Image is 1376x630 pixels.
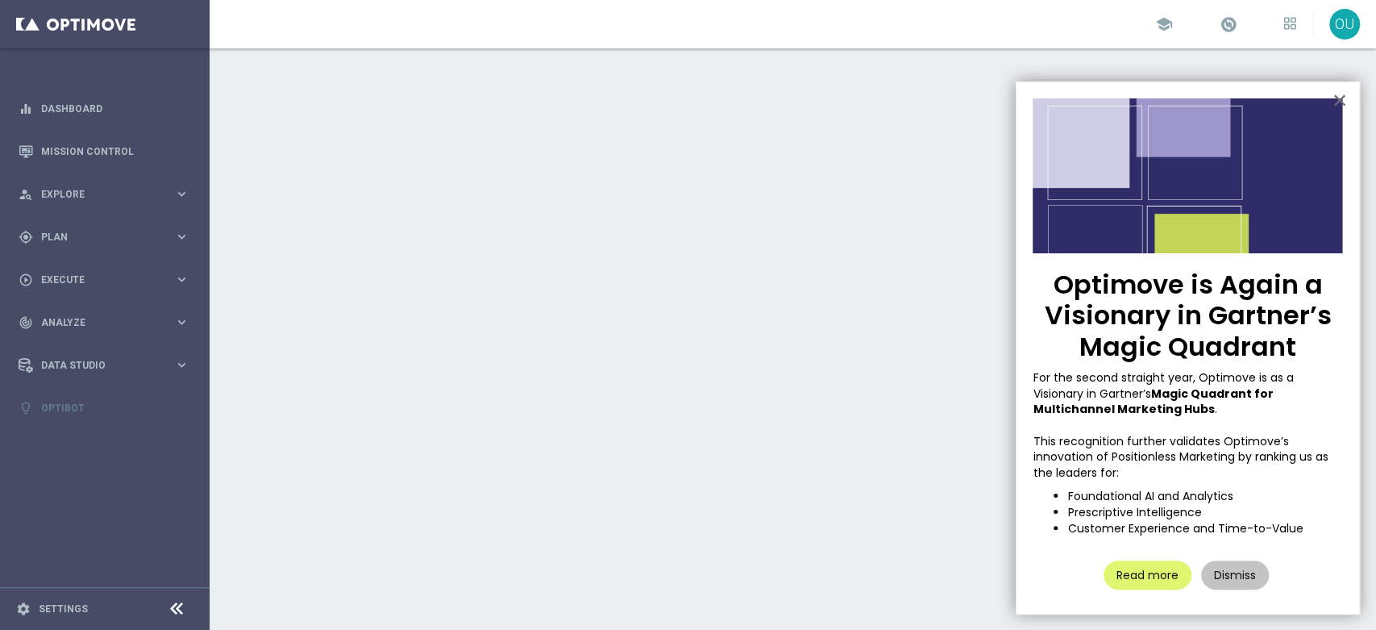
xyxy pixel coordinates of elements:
a: Dashboard [41,87,189,130]
i: keyboard_arrow_right [174,357,189,373]
span: Plan [41,232,174,242]
a: Settings [39,604,88,614]
li: Customer Experience and Time-to-Value [1067,521,1343,537]
span: Explore [41,190,174,199]
i: gps_fixed [19,230,33,244]
div: Optibot [19,386,189,429]
div: Plan [19,230,174,244]
i: lightbulb [19,401,33,415]
li: Foundational AI and Analytics [1067,489,1343,505]
strong: Magic Quadrant for Multichannel Marketing Hubs [1033,386,1275,418]
i: play_circle_outline [19,273,33,287]
div: Analyze [19,315,174,330]
a: Mission Control [41,130,189,173]
i: keyboard_arrow_right [174,272,189,287]
div: OU [1329,9,1360,40]
i: person_search [19,187,33,202]
span: Data Studio [41,361,174,370]
div: Explore [19,187,174,202]
i: track_changes [19,315,33,330]
i: keyboard_arrow_right [174,186,189,202]
div: Data Studio [19,358,174,373]
span: school [1155,15,1173,33]
i: settings [16,602,31,616]
i: keyboard_arrow_right [174,315,189,330]
span: Analyze [41,318,174,328]
a: Optibot [41,386,189,429]
div: Mission Control [19,130,189,173]
div: Execute [19,273,174,287]
p: Optimove is Again a Visionary in Gartner’s Magic Quadrant [1033,269,1343,362]
button: Close [1332,87,1347,113]
i: keyboard_arrow_right [174,229,189,244]
button: Dismiss [1201,561,1269,590]
li: Prescriptive Intelligence [1067,505,1343,521]
button: Read more [1104,561,1191,590]
span: Execute [41,275,174,285]
div: Dashboard [19,87,189,130]
span: For the second straight year, Optimove is as a Visionary in Gartner’s [1033,369,1296,402]
i: equalizer [19,102,33,116]
span: . [1214,401,1216,417]
p: This recognition further validates Optimove’s innovation of Positionless Marketing by ranking us ... [1033,434,1343,482]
